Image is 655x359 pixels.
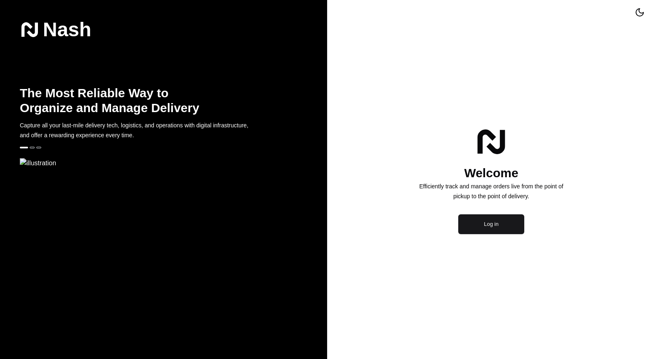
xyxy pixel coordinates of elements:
button: Log in [458,214,524,234]
p: Efficiently track and manage orders live from the point of pickup to the point of delivery. [412,181,570,201]
h1: Welcome [412,165,570,181]
p: Capture all your last-mile delivery tech, logistics, and operations with digital infrastructure, ... [20,120,257,140]
h2: The Most Reliable Way to Organize and Manage Delivery [20,86,205,115]
img: illustration [20,158,327,168]
span: Nash [43,21,91,38]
